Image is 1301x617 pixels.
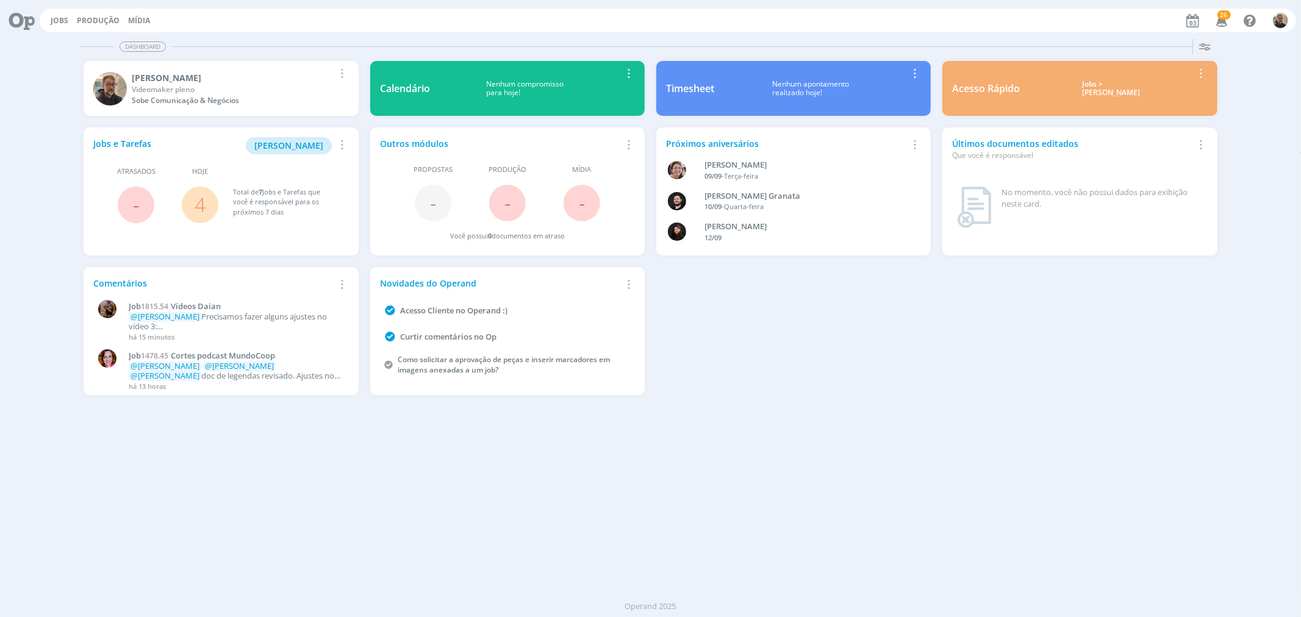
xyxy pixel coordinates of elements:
div: Luana da Silva de Andrade [705,221,902,233]
div: Bruno Corralo Granata [705,190,902,202]
span: Mídia [572,165,591,175]
div: Timesheet [666,81,714,96]
span: - [133,191,139,218]
div: Novidades do Operand [380,277,621,290]
span: Propostas [414,165,453,175]
div: Comentários [93,277,334,290]
div: Jobs > [PERSON_NAME] [1029,80,1193,98]
a: 4 [195,191,206,218]
span: Atrasados [117,166,156,177]
a: Jobs [51,15,68,26]
a: [PERSON_NAME] [246,139,332,151]
span: - [579,190,585,216]
a: Produção [77,15,120,26]
div: - [705,171,902,182]
div: Calendário [380,81,430,96]
span: @[PERSON_NAME] [131,370,199,381]
div: Sobe Comunicação & Negócios [132,95,334,106]
span: 0 [488,231,492,240]
span: @[PERSON_NAME] [131,360,199,371]
img: B [98,349,116,368]
p: doc de legendas revisado. Ajustes nos vídeos 2, 3, 4, 5, 7, 9 e 10 comentados no... [129,362,342,380]
span: 10/09 [705,202,722,211]
div: Rodrigo Bilheri [132,71,334,84]
div: Últimos documentos editados [952,137,1193,161]
a: Job1478.45Cortes podcast MundoCoop [129,351,342,361]
span: Vídeos Daian [171,301,221,312]
span: há 13 horas [129,382,166,391]
span: - [430,190,436,216]
img: A [668,161,686,179]
span: 12/09 [705,233,722,242]
div: Nenhum compromisso para hoje! [430,80,621,98]
div: Nenhum apontamento realizado hoje! [714,80,907,98]
div: - [705,202,902,212]
img: R [1273,13,1288,28]
span: - [504,190,511,216]
img: A [98,300,116,318]
img: L [668,223,686,241]
div: Videomaker pleno [132,84,334,95]
div: Jobs e Tarefas [93,137,334,154]
span: [PERSON_NAME] [254,140,323,151]
a: R[PERSON_NAME]Videomaker plenoSobe Comunicação & Negócios [84,61,358,116]
p: Precisamos fazer alguns ajustes no vídeo 3: [129,312,342,331]
span: há 15 minutos [129,332,174,341]
span: Produção [489,165,526,175]
span: Terça-feira [725,171,759,180]
span: 1478.45 [141,351,168,361]
span: @[PERSON_NAME] [205,360,274,371]
button: [PERSON_NAME] [246,137,332,154]
a: Mídia [128,15,150,26]
span: Hoje [192,166,208,177]
img: R [93,72,127,105]
button: Mídia [124,16,154,26]
span: 1815.54 [141,301,168,312]
a: Job1815.54Vídeos Daian [129,302,342,312]
button: Jobs [47,16,72,26]
div: Você possui documentos em atraso [450,231,565,241]
div: Próximos aniversários [666,137,907,150]
span: Cortes podcast MundoCoop [171,350,275,361]
img: dashboard_not_found.png [957,187,992,228]
img: B [668,192,686,210]
div: Aline Beatriz Jackisch [705,159,902,171]
a: Como solicitar a aprovação de peças e inserir marcadores em imagens anexadas a um job? [398,354,610,375]
span: 09/09 [705,171,722,180]
div: Acesso Rápido [952,81,1020,96]
button: 26 [1208,10,1233,32]
span: Dashboard [120,41,166,52]
div: No momento, você não possui dados para exibição neste card. [1002,187,1202,210]
div: Que você é responsável [952,150,1193,161]
div: Total de Jobs e Tarefas que você é responsável para os próximos 7 dias [233,187,336,218]
button: Produção [73,16,123,26]
span: 26 [1217,10,1231,20]
a: Curtir comentários no Op [400,331,496,342]
div: Outros módulos [380,137,621,150]
span: Quarta-feira [725,202,764,211]
a: Acesso Cliente no Operand :) [400,305,507,316]
span: @[PERSON_NAME] [131,311,199,322]
a: TimesheetNenhum apontamentorealizado hoje! [656,61,931,116]
button: R [1272,10,1289,31]
span: 7 [259,187,262,196]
